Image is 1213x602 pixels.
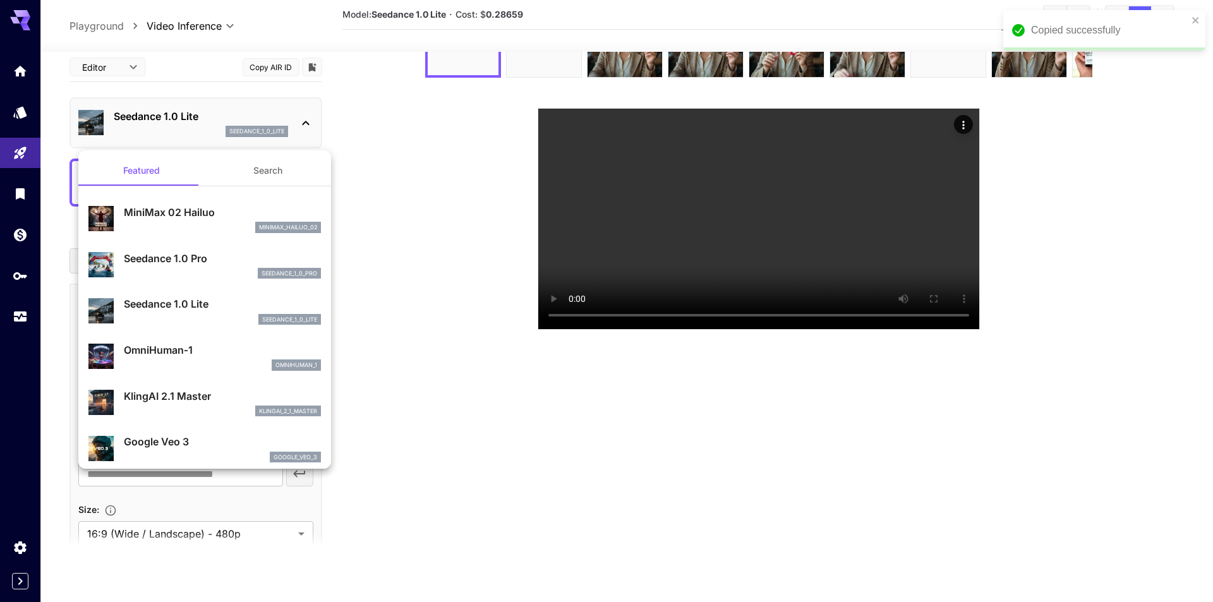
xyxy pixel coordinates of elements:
[88,383,321,422] div: KlingAI 2.1 Masterklingai_2_1_master
[124,205,321,220] p: MiniMax 02 Hailuo
[124,388,321,404] p: KlingAI 2.1 Master
[259,223,317,232] p: minimax_hailuo_02
[262,315,317,324] p: seedance_1_0_lite
[1031,23,1188,38] div: Copied successfully
[124,296,321,311] p: Seedance 1.0 Lite
[262,269,317,278] p: seedance_1_0_pro
[78,155,205,186] button: Featured
[275,361,317,370] p: omnihuman_1
[124,342,321,358] p: OmniHuman‑1
[205,155,331,186] button: Search
[124,251,321,266] p: Seedance 1.0 Pro
[1192,15,1200,25] button: close
[88,291,321,330] div: Seedance 1.0 Liteseedance_1_0_lite
[88,200,321,238] div: MiniMax 02 Hailuominimax_hailuo_02
[88,246,321,284] div: Seedance 1.0 Proseedance_1_0_pro
[88,429,321,467] div: Google Veo 3google_veo_3
[88,337,321,376] div: OmniHuman‑1omnihuman_1
[259,407,317,416] p: klingai_2_1_master
[274,453,317,462] p: google_veo_3
[124,434,321,449] p: Google Veo 3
